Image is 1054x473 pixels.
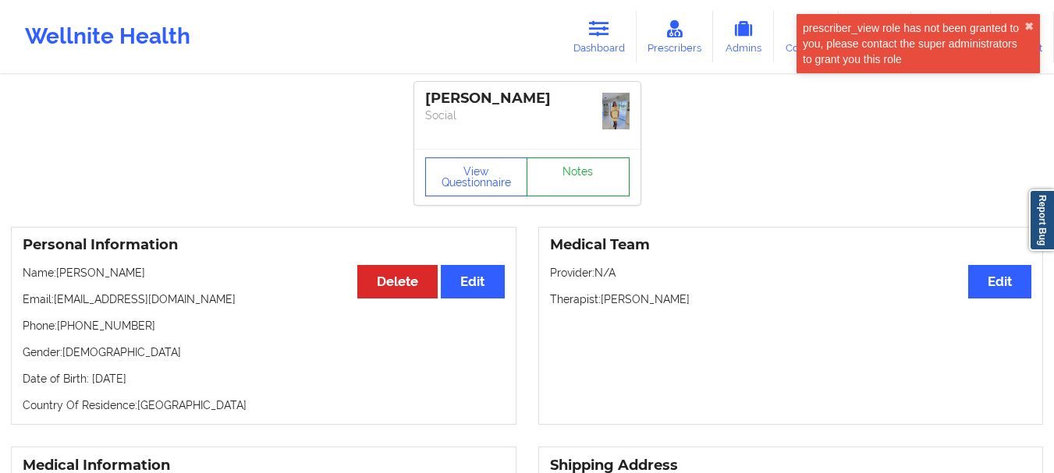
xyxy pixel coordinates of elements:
button: Delete [357,265,438,298]
a: Admins [713,11,774,62]
a: Report Bug [1029,189,1054,251]
p: Provider: N/A [550,265,1032,281]
p: Gender: [DEMOGRAPHIC_DATA] [23,344,505,360]
a: Coaches [774,11,839,62]
button: View Questionnaire [425,157,528,196]
button: close [1024,20,1034,33]
a: Prescribers [637,11,714,62]
p: Therapist: [PERSON_NAME] [550,291,1032,307]
button: Edit [968,265,1031,298]
p: Social [425,108,630,123]
button: Edit [441,265,504,298]
p: Name: [PERSON_NAME] [23,265,505,281]
div: [PERSON_NAME] [425,90,630,108]
p: Email: [EMAIL_ADDRESS][DOMAIN_NAME] [23,291,505,307]
h3: Personal Information [23,236,505,254]
p: Phone: [PHONE_NUMBER] [23,318,505,334]
div: prescriber_view role has not been granted to you, please contact the super administrators to gran... [803,20,1024,67]
p: Date of Birth: [DATE] [23,371,505,387]
h3: Medical Team [550,236,1032,254]
a: Notes [527,157,630,196]
img: 12a51717-429b-4a72-8f98-b2f3450235641000001861.jpg [602,93,630,129]
a: Dashboard [562,11,637,62]
p: Country Of Residence: [GEOGRAPHIC_DATA] [23,397,505,413]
